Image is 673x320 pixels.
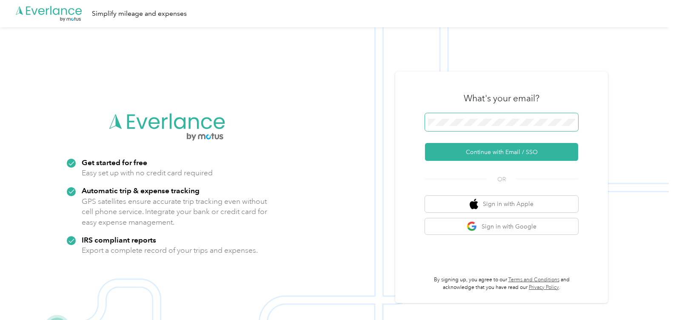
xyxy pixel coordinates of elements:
[487,175,516,184] span: OR
[82,186,200,195] strong: Automatic trip & expense tracking
[82,196,268,228] p: GPS satellites ensure accurate trip tracking even without cell phone service. Integrate your bank...
[82,245,258,256] p: Export a complete record of your trips and expenses.
[470,199,478,209] img: apple logo
[82,158,147,167] strong: Get started for free
[82,235,156,244] strong: IRS compliant reports
[425,143,578,161] button: Continue with Email / SSO
[425,276,578,291] p: By signing up, you agree to our and acknowledge that you have read our .
[82,168,213,178] p: Easy set up with no credit card required
[529,284,559,291] a: Privacy Policy
[508,277,559,283] a: Terms and Conditions
[425,196,578,212] button: apple logoSign in with Apple
[467,221,477,232] img: google logo
[464,92,539,104] h3: What's your email?
[425,218,578,235] button: google logoSign in with Google
[92,9,187,19] div: Simplify mileage and expenses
